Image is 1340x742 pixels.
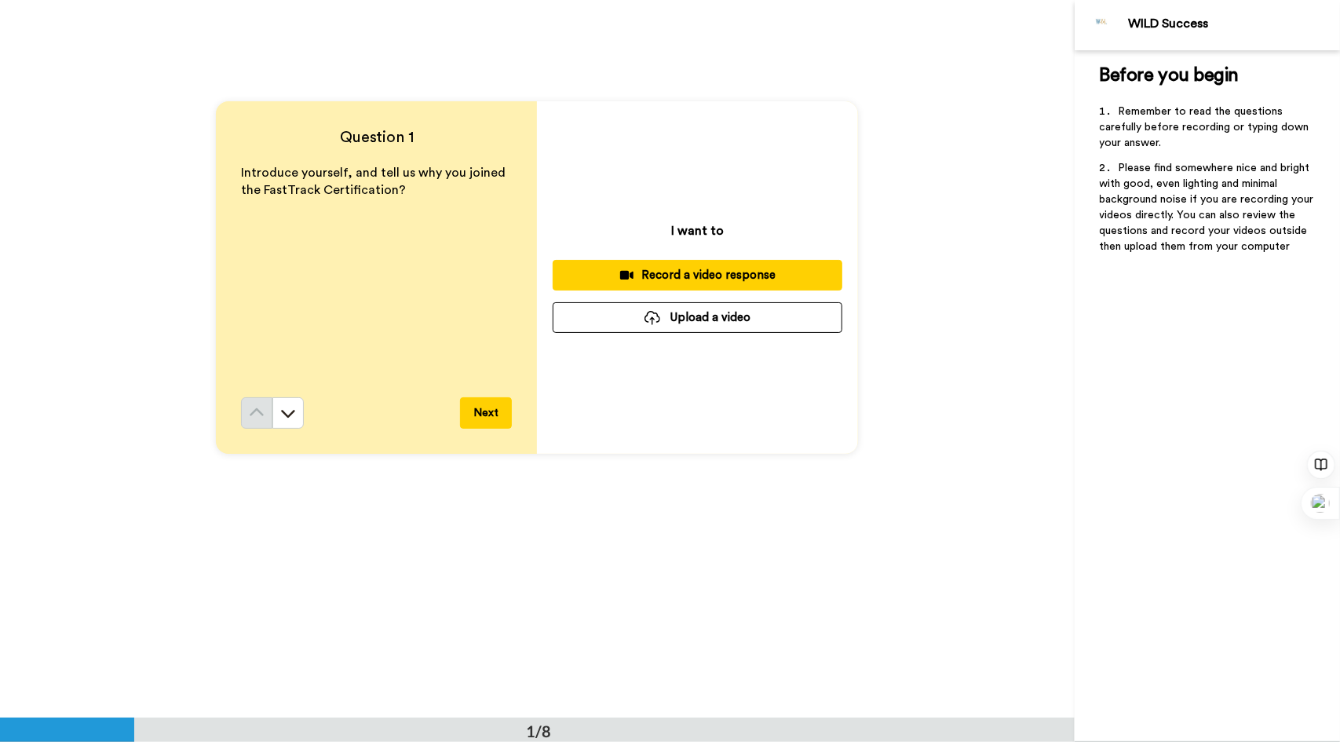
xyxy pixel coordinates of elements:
[553,260,842,291] button: Record a video response
[565,267,830,283] div: Record a video response
[1083,6,1121,44] img: Profile Image
[241,166,509,197] span: Introduce yourself, and tell us why you joined the FastTrack Certification?
[460,397,512,429] button: Next
[241,126,512,148] h4: Question 1
[553,302,842,333] button: Upload a video
[1100,66,1239,85] span: Before you begin
[1100,163,1317,252] span: Please find somewhere nice and bright with good, even lighting and minimal background noise if yo...
[1100,106,1313,148] span: Remember to read the questions carefully before recording or typing down your answer.
[671,221,724,240] p: I want to
[501,720,576,742] div: 1/8
[1129,16,1339,31] div: WILD Success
